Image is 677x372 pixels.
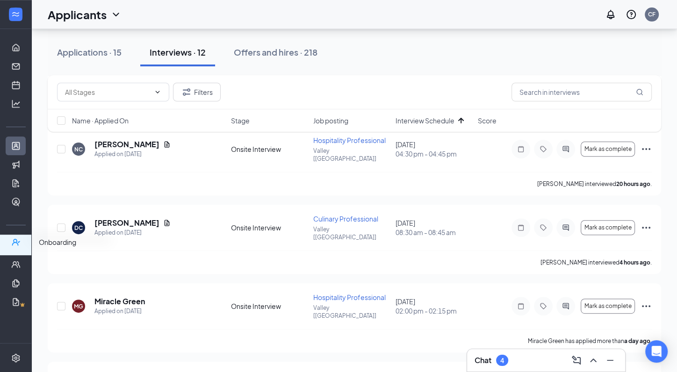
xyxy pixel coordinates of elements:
[581,142,635,157] button: Mark as complete
[603,353,618,368] button: Minimize
[154,88,161,96] svg: ChevronDown
[11,237,21,247] svg: UserCheck
[478,116,497,125] span: Score
[231,144,308,154] div: Onsite Interview
[584,146,632,152] span: Mark as complete
[231,223,308,232] div: Onsite Interview
[500,357,504,365] div: 4
[616,180,650,187] b: 20 hours ago
[110,9,122,20] svg: ChevronDown
[511,83,652,101] input: Search in interviews
[584,303,632,309] span: Mark as complete
[624,337,650,344] b: a day ago
[538,224,549,231] svg: Tag
[163,219,171,227] svg: Document
[39,237,76,247] div: Onboarding
[586,353,601,368] button: ChevronUp
[181,86,192,98] svg: Filter
[584,224,632,231] span: Mark as complete
[515,224,526,231] svg: Note
[11,353,21,363] svg: Settings
[65,87,150,97] input: All Stages
[48,7,107,22] h1: Applicants
[515,145,526,153] svg: Note
[234,46,317,58] div: Offers and hires · 218
[538,302,549,310] svg: Tag
[619,259,650,266] b: 4 hours ago
[569,353,584,368] button: ComposeMessage
[396,218,472,237] div: [DATE]
[396,228,472,237] span: 08:30 am - 08:45 am
[231,301,308,311] div: Onsite Interview
[72,116,129,125] span: Name · Applied On
[538,145,549,153] svg: Tag
[626,9,637,20] svg: QuestionInfo
[475,355,491,365] h3: Chat
[94,150,171,159] div: Applied on [DATE]
[313,215,378,223] span: Culinary Professional
[515,302,526,310] svg: Note
[641,300,652,312] svg: Ellipses
[313,304,390,320] p: Valley [[GEOGRAPHIC_DATA]]
[94,228,171,237] div: Applied on [DATE]
[94,218,159,228] h5: [PERSON_NAME]
[396,149,472,158] span: 04:30 pm - 04:45 pm
[173,83,221,101] button: Filter Filters
[396,297,472,315] div: [DATE]
[313,293,386,301] span: Hospitality Professional
[57,46,122,58] div: Applications · 15
[560,302,571,310] svg: ActiveChat
[605,355,616,366] svg: Minimize
[537,180,652,188] p: [PERSON_NAME] interviewed .
[11,9,20,19] svg: WorkstreamLogo
[231,116,250,125] span: Stage
[313,225,390,241] p: Valley [[GEOGRAPHIC_DATA]]
[74,224,83,232] div: DC
[313,147,390,163] p: Valley [[GEOGRAPHIC_DATA]]
[641,143,652,155] svg: Ellipses
[11,99,21,108] svg: Analysis
[313,116,348,125] span: Job posting
[396,306,472,315] span: 02:00 pm - 02:15 pm
[648,10,655,18] div: CF
[74,145,83,153] div: NC
[605,9,616,20] svg: Notifications
[150,46,206,58] div: Interviews · 12
[94,296,145,307] h5: Miracle Green
[571,355,582,366] svg: ComposeMessage
[560,224,571,231] svg: ActiveChat
[455,115,467,126] svg: ArrowUp
[581,299,635,314] button: Mark as complete
[560,145,571,153] svg: ActiveChat
[94,307,145,316] div: Applied on [DATE]
[581,220,635,235] button: Mark as complete
[396,140,472,158] div: [DATE]
[396,116,454,125] span: Interview Schedule
[528,337,652,345] p: Miracle Green has applied more than .
[645,340,668,363] div: Open Intercom Messenger
[163,141,171,148] svg: Document
[540,258,652,266] p: [PERSON_NAME] interviewed .
[588,355,599,366] svg: ChevronUp
[94,139,159,150] h5: [PERSON_NAME]
[636,88,643,96] svg: MagnifyingGlass
[641,222,652,233] svg: Ellipses
[74,302,83,310] div: MG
